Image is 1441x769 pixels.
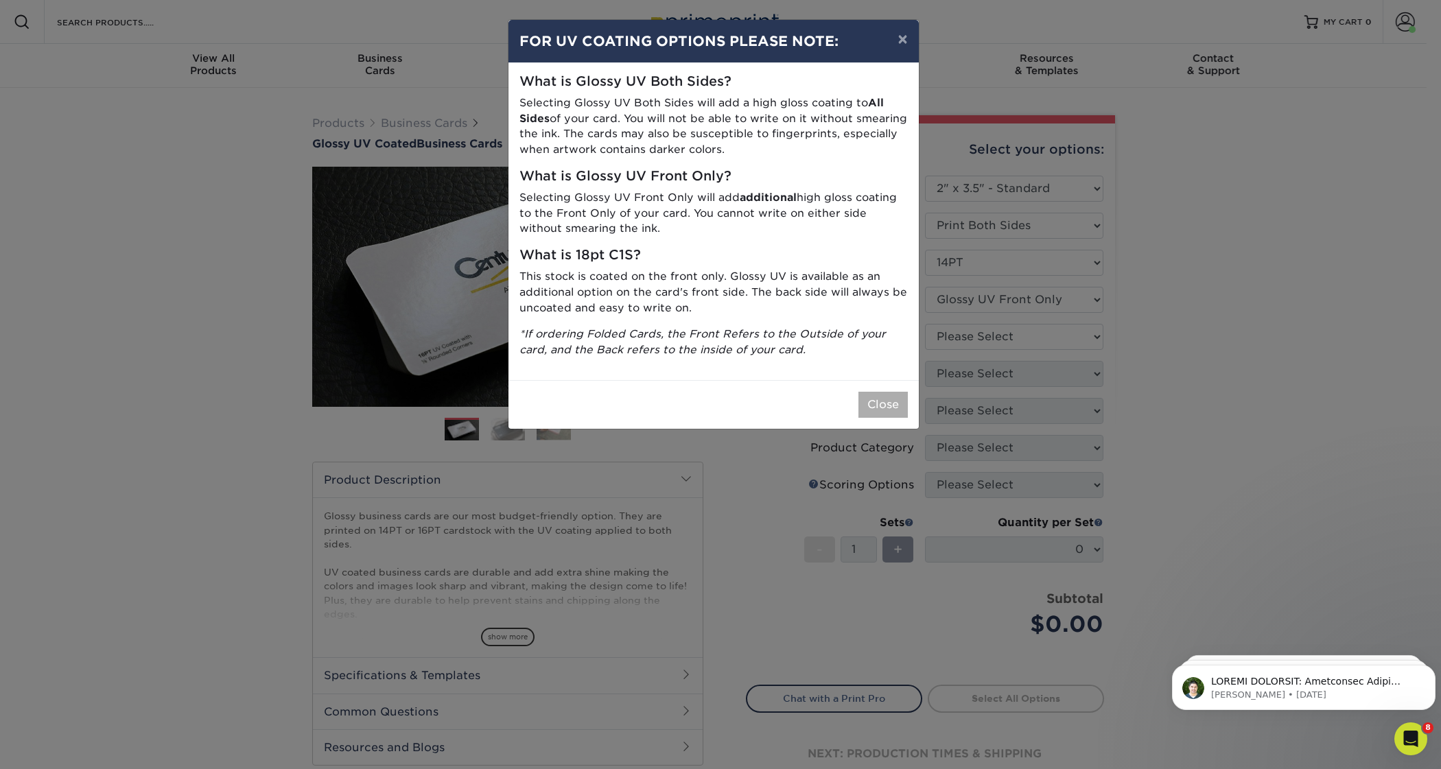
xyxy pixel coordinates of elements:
[519,169,908,185] h5: What is Glossy UV Front Only?
[1394,722,1427,755] iframe: Intercom live chat
[519,190,908,237] p: Selecting Glossy UV Front Only will add high gloss coating to the Front Only of your card. You ca...
[858,392,908,418] button: Close
[519,96,884,125] strong: All Sides
[740,191,797,204] strong: additional
[519,248,908,263] h5: What is 18pt C1S?
[1167,636,1441,732] iframe: Intercom notifications message
[1422,722,1433,733] span: 8
[519,95,908,158] p: Selecting Glossy UV Both Sides will add a high gloss coating to of your card. You will not be abl...
[519,327,886,356] i: *If ordering Folded Cards, the Front Refers to the Outside of your card, and the Back refers to t...
[519,74,908,90] h5: What is Glossy UV Both Sides?
[887,20,918,58] button: ×
[519,269,908,316] p: This stock is coated on the front only. Glossy UV is available as an additional option on the car...
[519,31,908,51] h4: FOR UV COATING OPTIONS PLEASE NOTE:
